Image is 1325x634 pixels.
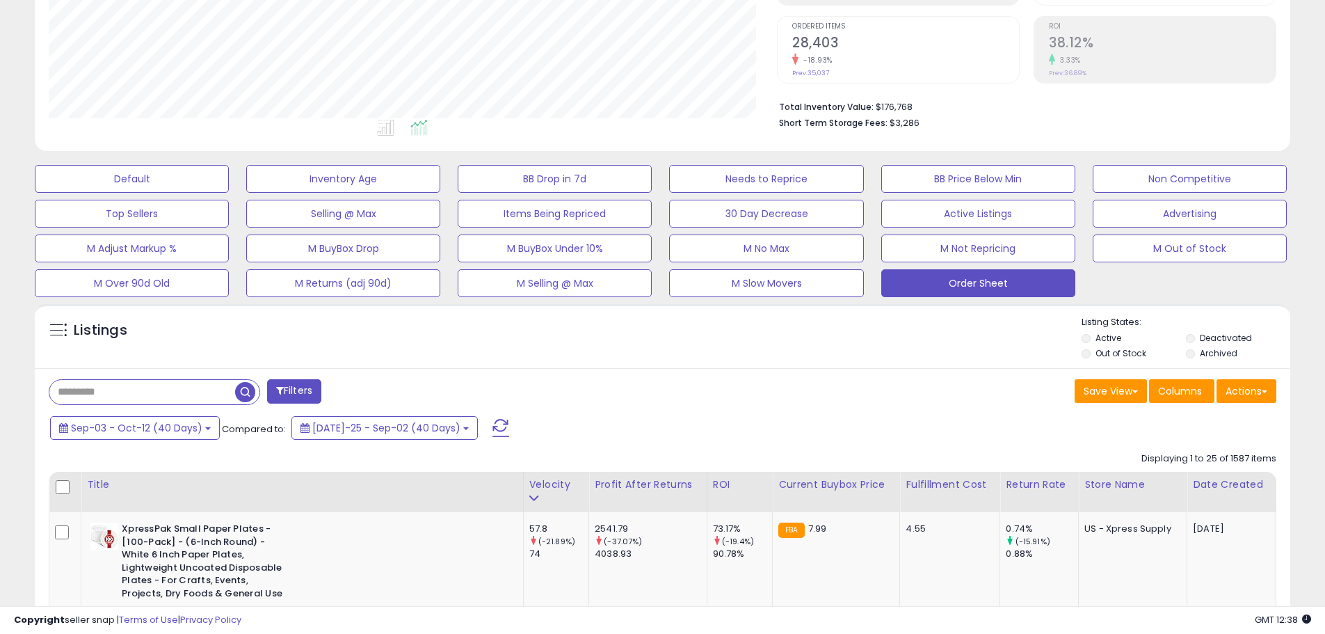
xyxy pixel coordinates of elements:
[798,55,833,65] small: -18.93%
[1055,55,1081,65] small: 3.33%
[246,269,440,297] button: M Returns (adj 90d)
[180,613,241,626] a: Privacy Policy
[792,35,1019,54] h2: 28,403
[778,477,894,492] div: Current Buybox Price
[1149,379,1214,403] button: Columns
[1049,35,1276,54] h2: 38.12%
[779,101,874,113] b: Total Inventory Value:
[881,165,1075,193] button: BB Price Below Min
[458,269,652,297] button: M Selling @ Max
[808,522,827,535] span: 7.99
[122,523,291,603] b: XpressPak Small Paper Plates - [100-Pack] - (6-Inch Round) - White 6 Inch Paper Plates, Lightweig...
[1049,23,1276,31] span: ROI
[1015,536,1050,547] small: (-15.91%)
[35,165,229,193] button: Default
[246,235,440,262] button: M BuyBox Drop
[1216,379,1276,403] button: Actions
[1093,235,1287,262] button: M Out of Stock
[1255,613,1311,626] span: 2025-10-13 12:38 GMT
[779,97,1266,114] li: $176,768
[1093,165,1287,193] button: Non Competitive
[1200,332,1252,344] label: Deactivated
[1093,200,1287,228] button: Advertising
[1006,477,1073,492] div: Return Rate
[1141,452,1276,466] div: Displaying 1 to 25 of 1587 items
[246,200,440,228] button: Selling @ Max
[90,523,118,550] img: 41AIAO1lv7L._SL40_.jpg
[778,523,804,538] small: FBA
[604,536,642,547] small: (-37.07%)
[779,117,888,129] b: Short Term Storage Fees:
[1006,548,1078,560] div: 0.88%
[1095,347,1146,359] label: Out of Stock
[71,421,202,435] span: Sep-03 - Oct-12 (40 Days)
[14,614,241,627] div: seller snap | |
[906,523,989,535] div: 4.55
[1084,477,1181,492] div: Store Name
[713,477,766,492] div: ROI
[595,548,707,560] div: 4038.93
[669,200,863,228] button: 30 Day Decrease
[458,165,652,193] button: BB Drop in 7d
[35,200,229,228] button: Top Sellers
[669,269,863,297] button: M Slow Movers
[312,421,460,435] span: [DATE]-25 - Sep-02 (40 Days)
[1095,332,1121,344] label: Active
[1082,316,1290,329] p: Listing States:
[881,200,1075,228] button: Active Listings
[1049,69,1086,77] small: Prev: 36.89%
[792,23,1019,31] span: Ordered Items
[1193,477,1270,492] div: Date Created
[538,536,575,547] small: (-21.89%)
[267,379,321,404] button: Filters
[35,235,229,262] button: M Adjust Markup %
[529,477,583,492] div: Velocity
[222,422,286,436] span: Compared to:
[713,523,772,535] div: 73.17%
[1200,347,1237,359] label: Archived
[291,416,478,440] button: [DATE]-25 - Sep-02 (40 Days)
[1084,523,1176,535] div: US - Xpress Supply
[1075,379,1147,403] button: Save View
[1193,523,1248,535] div: [DATE]
[246,165,440,193] button: Inventory Age
[595,523,707,535] div: 2541.79
[35,269,229,297] button: M Over 90d Old
[74,321,127,340] h5: Listings
[792,69,829,77] small: Prev: 35,037
[595,477,701,492] div: Profit After Returns
[713,548,772,560] div: 90.78%
[458,200,652,228] button: Items Being Repriced
[529,548,588,560] div: 74
[1006,523,1078,535] div: 0.74%
[119,613,178,626] a: Terms of Use
[14,613,65,626] strong: Copyright
[669,235,863,262] button: M No Max
[881,269,1075,297] button: Order Sheet
[669,165,863,193] button: Needs to Reprice
[722,536,754,547] small: (-19.4%)
[881,235,1075,262] button: M Not Repricing
[890,116,920,129] span: $3,286
[50,416,220,440] button: Sep-03 - Oct-12 (40 Days)
[87,477,517,492] div: Title
[1158,384,1202,398] span: Columns
[906,477,994,492] div: Fulfillment Cost
[458,235,652,262] button: M BuyBox Under 10%
[529,523,588,535] div: 57.8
